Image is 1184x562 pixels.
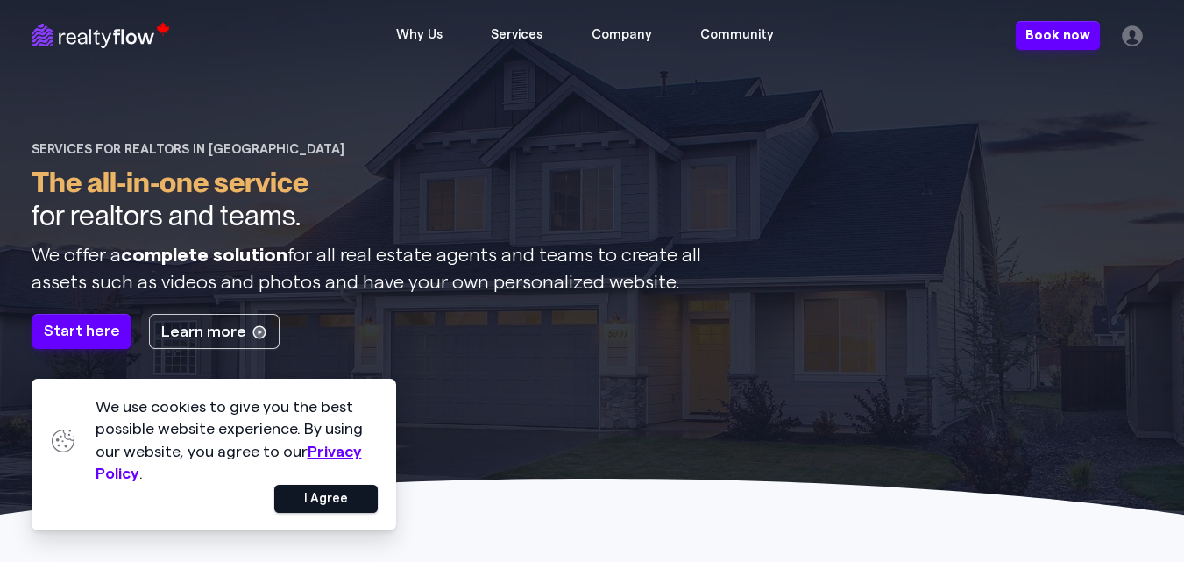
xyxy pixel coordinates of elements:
[32,242,705,295] p: We offer a for all real estate agents and teams to create all assets such as videos and photos an...
[32,314,131,349] a: Start here
[577,21,666,49] span: Company
[32,22,154,48] a: Full agency services for realtors and real estate in Calgary Canada.
[96,444,362,481] a: Privacy Policy
[381,21,457,49] span: Why Us
[1025,28,1090,44] span: Book now
[32,165,308,200] strong: The all-in-one service
[149,314,280,349] a: Learn more
[477,21,557,49] span: Services
[161,323,246,342] span: Learn more
[686,21,789,49] span: Community
[32,142,705,158] div: Services for realtors in [GEOGRAPHIC_DATA]
[1016,21,1100,50] a: Book now
[274,485,378,513] button: I Agree
[32,199,301,231] span: for realtors and teams.
[121,245,287,265] strong: complete solution
[96,396,379,485] p: We use cookies to give you the best possible website experience. By using our website, you agree ...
